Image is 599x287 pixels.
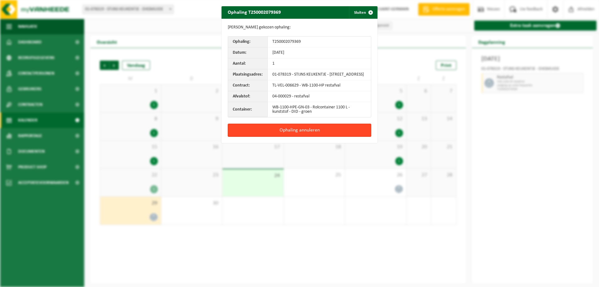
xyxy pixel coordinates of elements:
[268,102,371,117] td: WB-1100-HPE-GN-03 - Rolcontainer 1100 L - kunststof - DID - groen
[228,124,371,137] button: Ophaling annuleren
[268,37,371,47] td: T250002079369
[228,47,268,58] th: Datum:
[349,6,377,19] button: Sluiten
[228,102,268,117] th: Container:
[268,47,371,58] td: [DATE]
[228,69,268,80] th: Plaatsingsadres:
[268,80,371,91] td: TL-VEL-006629 - WB-1100-HP restafval
[268,69,371,80] td: 01-078319 - STIJNS KEUKENTJE - [STREET_ADDRESS]
[268,91,371,102] td: 04-000029 - restafval
[228,58,268,69] th: Aantal:
[228,25,371,30] p: [PERSON_NAME] gekozen ophaling:
[228,91,268,102] th: Afvalstof:
[222,6,287,18] h2: Ophaling T250002079369
[228,37,268,47] th: Ophaling:
[228,80,268,91] th: Contract:
[268,58,371,69] td: 1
